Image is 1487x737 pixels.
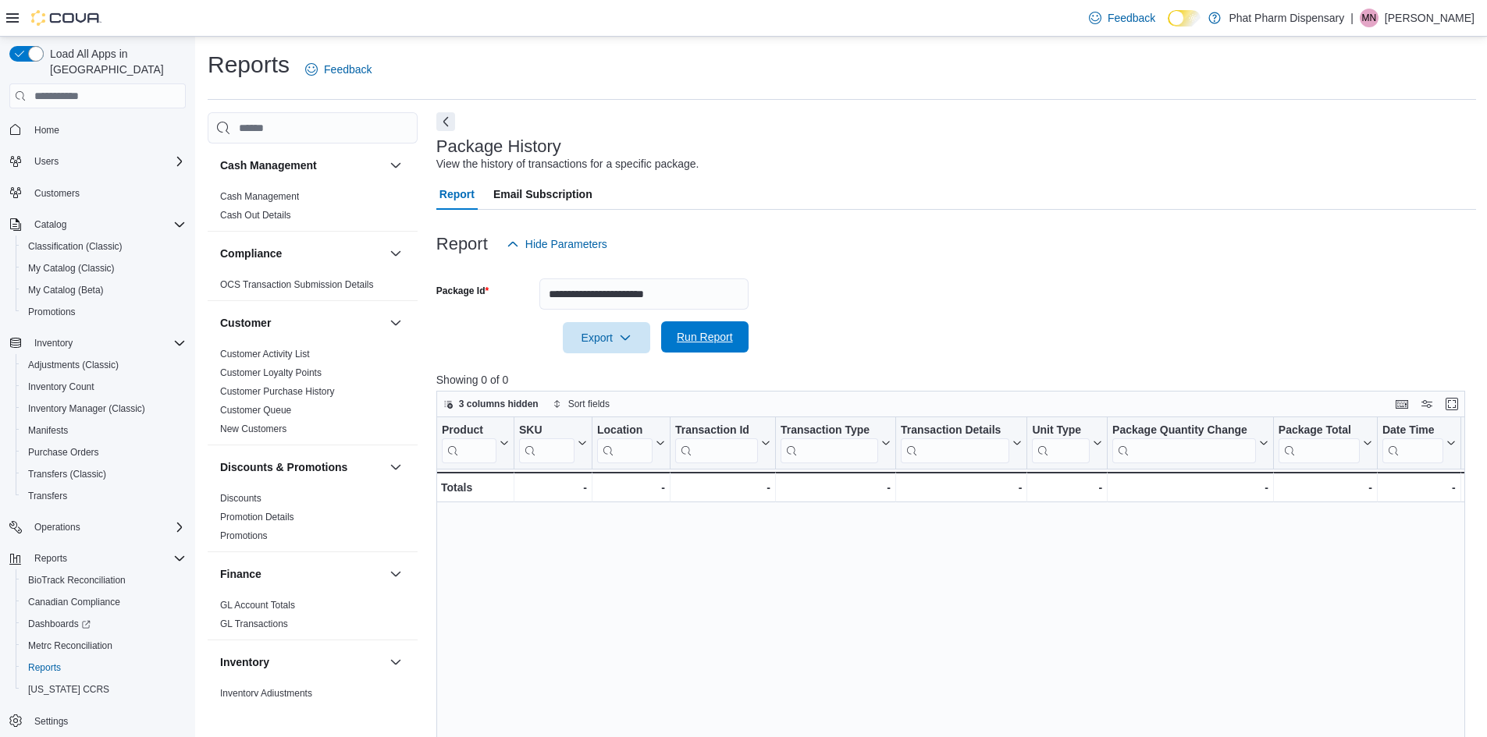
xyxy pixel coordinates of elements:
[220,423,286,434] a: New Customers
[781,478,891,497] div: -
[22,421,186,440] span: Manifests
[220,530,268,542] span: Promotions
[220,279,374,290] a: OCS Transaction Submission Details
[34,521,80,533] span: Operations
[1360,9,1378,27] div: Matthew Nguyen
[34,155,59,168] span: Users
[220,459,347,475] h3: Discounts & Promotions
[3,516,192,538] button: Operations
[16,236,192,257] button: Classification (Classic)
[220,367,322,379] span: Customer Loyalty Points
[220,687,312,700] span: Inventory Adjustments
[436,112,455,131] button: Next
[22,636,119,655] a: Metrc Reconciliation
[28,184,86,203] a: Customers
[34,187,80,200] span: Customers
[1382,423,1443,438] div: Date Time
[22,259,121,278] a: My Catalog (Classic)
[220,246,282,261] h3: Compliance
[441,478,509,497] div: Totals
[28,518,186,537] span: Operations
[22,237,186,256] span: Classification (Classic)
[3,151,192,172] button: Users
[22,487,73,505] a: Transfers
[22,615,186,633] span: Dashboards
[28,574,126,586] span: BioTrack Reconciliation
[34,124,59,136] span: Home
[16,279,192,301] button: My Catalog (Beta)
[28,119,186,139] span: Home
[675,423,770,463] button: Transaction Id
[16,463,192,485] button: Transfers (Classic)
[220,349,310,360] a: Customer Activity List
[28,152,186,171] span: Users
[500,229,614,260] button: Hide Parameters
[1279,478,1372,497] div: -
[16,354,192,376] button: Adjustments (Classic)
[22,303,186,321] span: Promotions
[220,210,291,221] a: Cash Out Details
[16,679,192,700] button: [US_STATE] CCRS
[28,306,76,318] span: Promotions
[1083,2,1161,34] a: Feedback
[1168,10,1201,27] input: Dark Mode
[1032,478,1102,497] div: -
[1032,423,1090,463] div: Unit Type
[781,423,878,438] div: Transaction Type
[28,183,186,203] span: Customers
[28,359,119,371] span: Adjustments (Classic)
[220,459,383,475] button: Discounts & Promotions
[1382,478,1456,497] div: -
[28,618,91,630] span: Dashboards
[22,259,186,278] span: My Catalog (Classic)
[220,423,286,435] span: New Customers
[220,654,269,670] h3: Inventory
[16,657,192,679] button: Reports
[28,712,74,731] a: Settings
[1032,423,1102,463] button: Unit Type
[34,337,73,349] span: Inventory
[901,423,1009,463] div: Transaction Details
[220,618,288,629] a: GL Transactions
[675,478,770,497] div: -
[22,593,186,611] span: Canadian Compliance
[3,214,192,236] button: Catalog
[28,711,186,731] span: Settings
[208,275,418,300] div: Compliance
[28,518,87,537] button: Operations
[28,334,79,353] button: Inventory
[16,485,192,507] button: Transfers
[1418,395,1436,413] button: Display options
[34,552,67,565] span: Reports
[901,423,1009,438] div: Transaction Details
[16,613,192,635] a: Dashboards
[22,636,186,655] span: Metrc Reconciliation
[3,182,192,204] button: Customers
[1382,423,1456,463] button: Date Time
[675,423,758,463] div: Transaction Id URL
[28,262,115,275] span: My Catalog (Classic)
[22,281,110,299] a: My Catalog (Beta)
[220,493,261,504] a: Discounts
[220,367,322,378] a: Customer Loyalty Points
[34,715,68,728] span: Settings
[22,593,126,611] a: Canadian Compliance
[220,386,335,397] a: Customer Purchase History
[16,420,192,441] button: Manifests
[28,683,109,696] span: [US_STATE] CCRS
[1350,9,1354,27] p: |
[220,315,271,331] h3: Customer
[22,377,101,396] a: Inventory Count
[572,322,641,353] span: Export
[1112,423,1268,463] button: Package Quantity Change
[208,489,418,551] div: Discounts & Promotions
[1382,423,1443,463] div: Date Time
[28,640,112,652] span: Metrc Reconciliation
[28,468,106,480] span: Transfers (Classic)
[16,441,192,463] button: Purchase Orders
[519,423,575,463] div: SKU URL
[677,329,733,345] span: Run Report
[28,596,120,608] span: Canadian Compliance
[220,688,312,699] a: Inventory Adjustments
